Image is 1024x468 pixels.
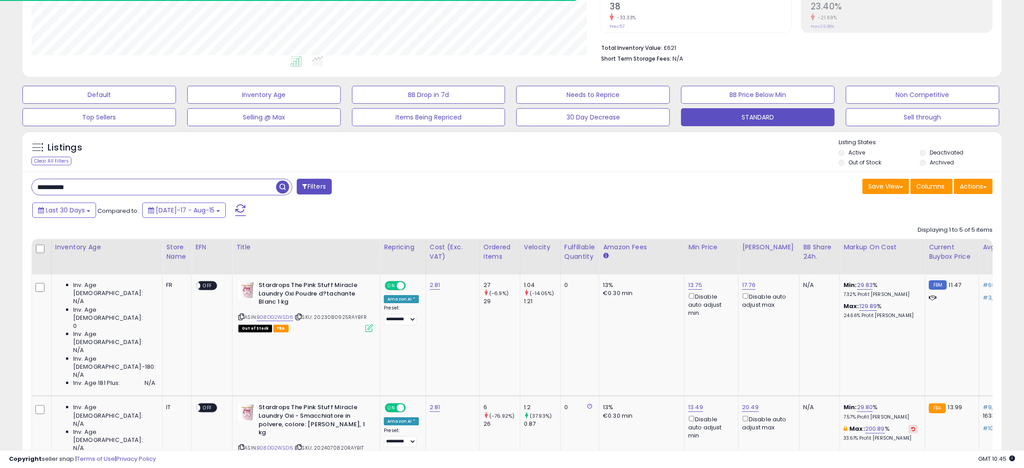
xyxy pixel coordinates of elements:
[672,54,683,63] span: N/A
[73,428,155,444] span: Inv. Age [DEMOGRAPHIC_DATA]:
[524,243,557,252] div: Velocity
[603,252,608,260] small: Amazon Fees.
[46,206,85,215] span: Last 30 Days
[187,86,341,104] button: Inventory Age
[73,306,155,322] span: Inv. Age [DEMOGRAPHIC_DATA]:
[844,435,918,442] p: 33.61% Profit [PERSON_NAME]
[97,207,139,215] span: Compared to:
[530,412,552,419] small: (37.93%)
[844,243,921,252] div: Markup on Cost
[384,243,422,252] div: Repricing
[386,282,397,290] span: ON
[32,203,96,218] button: Last 30 Days
[844,403,857,411] b: Min:
[404,404,419,412] span: OFF
[77,455,115,463] a: Terms of Use
[384,295,419,303] div: Amazon AI *
[862,179,909,194] button: Save View
[516,86,670,104] button: Needs to Reprice
[166,281,185,289] div: FR
[948,403,962,411] span: 13.99
[201,404,215,412] span: OFF
[910,179,953,194] button: Columns
[848,149,865,156] label: Active
[73,420,84,428] span: N/A
[742,403,759,412] a: 20.49
[930,159,954,166] label: Archived
[73,355,155,371] span: Inv. Age [DEMOGRAPHIC_DATA]-180:
[857,281,873,290] a: 29.83
[601,55,671,62] b: Short Term Storage Fees:
[238,325,272,332] span: All listings that are currently out of stock and unavailable for purchase on Amazon
[601,44,662,52] b: Total Inventory Value:
[929,243,975,261] div: Current Buybox Price
[31,157,71,165] div: Clear All Filters
[846,86,999,104] button: Non Competitive
[610,1,791,13] h2: 38
[844,414,918,420] p: 7.57% Profit [PERSON_NAME]
[844,302,918,319] div: %
[516,108,670,126] button: 30 Day Decrease
[859,302,877,311] a: 129.89
[73,322,77,330] span: 0
[603,281,677,289] div: 13%
[564,243,595,261] div: Fulfillable Quantity
[983,293,1005,302] span: #3,343
[524,420,560,428] div: 0.87
[384,305,419,325] div: Preset:
[603,403,677,411] div: 13%
[803,243,836,261] div: BB Share 24h.
[978,455,1015,463] span: 2025-09-15 10:45 GMT
[929,280,946,290] small: FBM
[614,14,636,21] small: -33.33%
[116,455,156,463] a: Privacy Policy
[22,86,176,104] button: Default
[187,108,341,126] button: Selling @ Max
[844,425,918,442] div: %
[844,302,859,310] b: Max:
[142,203,226,218] button: [DATE]-17 - Aug-15
[386,404,397,412] span: ON
[849,424,865,433] b: Max:
[430,281,440,290] a: 2.81
[489,412,514,419] small: (-76.92%)
[742,281,756,290] a: 17.76
[848,159,881,166] label: Out of Stock
[983,403,1004,411] span: #9,328
[815,14,837,21] small: -21.69%
[483,243,516,261] div: Ordered Items
[430,403,440,412] a: 2.81
[742,414,792,432] div: Disable auto adjust max
[238,281,256,299] img: 418JulZe0HL._SL40_.jpg
[840,239,925,274] th: The percentage added to the cost of goods (COGS) that forms the calculator for Min & Max prices.
[259,281,368,309] b: Stardrops The Pink Stuff Miracle Laundry Oxi Poudre d?tachante Blanc 1 kg
[530,290,554,297] small: (-14.05%)
[430,243,476,261] div: Cost (Exc. VAT)
[983,281,995,289] span: #68
[603,412,677,420] div: €0.30 min
[564,281,592,289] div: 0
[681,108,835,126] button: STANDARD
[844,313,918,319] p: 24.66% Profit [PERSON_NAME]
[9,455,42,463] strong: Copyright
[865,424,885,433] a: 200.89
[483,403,520,411] div: 6
[688,414,731,440] div: Disable auto adjust min
[844,291,918,298] p: 7.32% Profit [PERSON_NAME]
[73,330,155,346] span: Inv. Age [DEMOGRAPHIC_DATA]:
[73,297,84,305] span: N/A
[983,424,998,433] span: #108
[352,86,505,104] button: BB Drop in 7d
[564,403,592,411] div: 0
[839,138,1002,147] p: Listing States:
[844,403,918,420] div: %
[73,403,155,419] span: Inv. Age [DEMOGRAPHIC_DATA]:
[489,290,509,297] small: (-6.9%)
[273,325,289,332] span: FBA
[844,281,918,298] div: %
[603,289,677,297] div: €0.30 min
[742,243,795,252] div: [PERSON_NAME]
[384,428,419,447] div: Preset:
[811,24,834,29] small: Prev: 29.88%
[601,42,986,53] li: £621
